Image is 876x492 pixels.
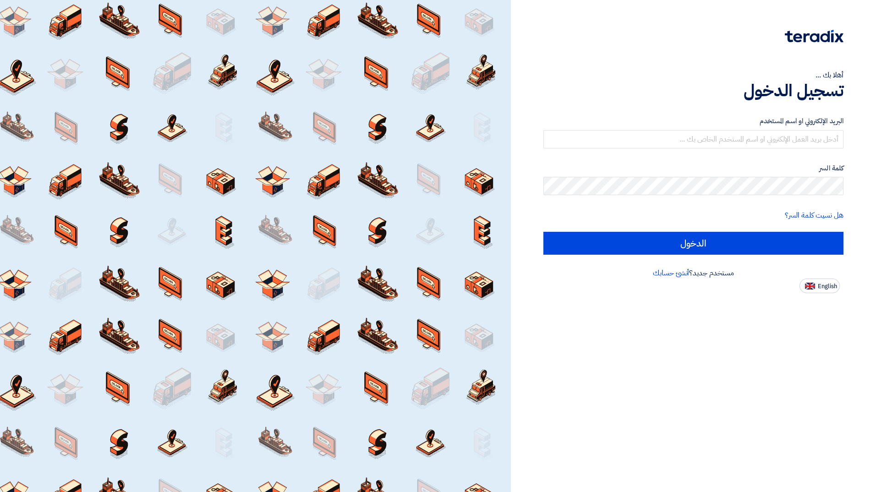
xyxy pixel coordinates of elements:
[543,232,843,255] input: الدخول
[543,130,843,148] input: أدخل بريد العمل الإلكتروني او اسم المستخدم الخاص بك ...
[543,163,843,174] label: كلمة السر
[543,116,843,126] label: البريد الإلكتروني او اسم المستخدم
[653,268,689,279] a: أنشئ حسابك
[799,279,840,293] button: English
[805,283,815,290] img: en-US.png
[543,70,843,81] div: أهلا بك ...
[785,210,843,221] a: هل نسيت كلمة السر؟
[543,268,843,279] div: مستخدم جديد؟
[818,283,837,290] span: English
[543,81,843,101] h1: تسجيل الدخول
[785,30,843,43] img: Teradix logo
